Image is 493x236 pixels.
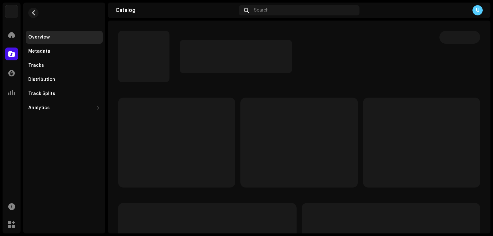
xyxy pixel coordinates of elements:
[116,8,236,13] div: Catalog
[26,101,103,114] re-m-nav-dropdown: Analytics
[28,91,55,96] div: Track Splits
[28,35,50,40] div: Overview
[26,45,103,58] re-m-nav-item: Metadata
[28,77,55,82] div: Distribution
[254,8,269,13] span: Search
[5,5,18,18] img: bb549e82-3f54-41b5-8d74-ce06bd45c366
[26,59,103,72] re-m-nav-item: Tracks
[26,73,103,86] re-m-nav-item: Distribution
[28,105,50,110] div: Analytics
[28,63,44,68] div: Tracks
[26,87,103,100] re-m-nav-item: Track Splits
[26,31,103,44] re-m-nav-item: Overview
[472,5,483,15] div: U
[28,49,50,54] div: Metadata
